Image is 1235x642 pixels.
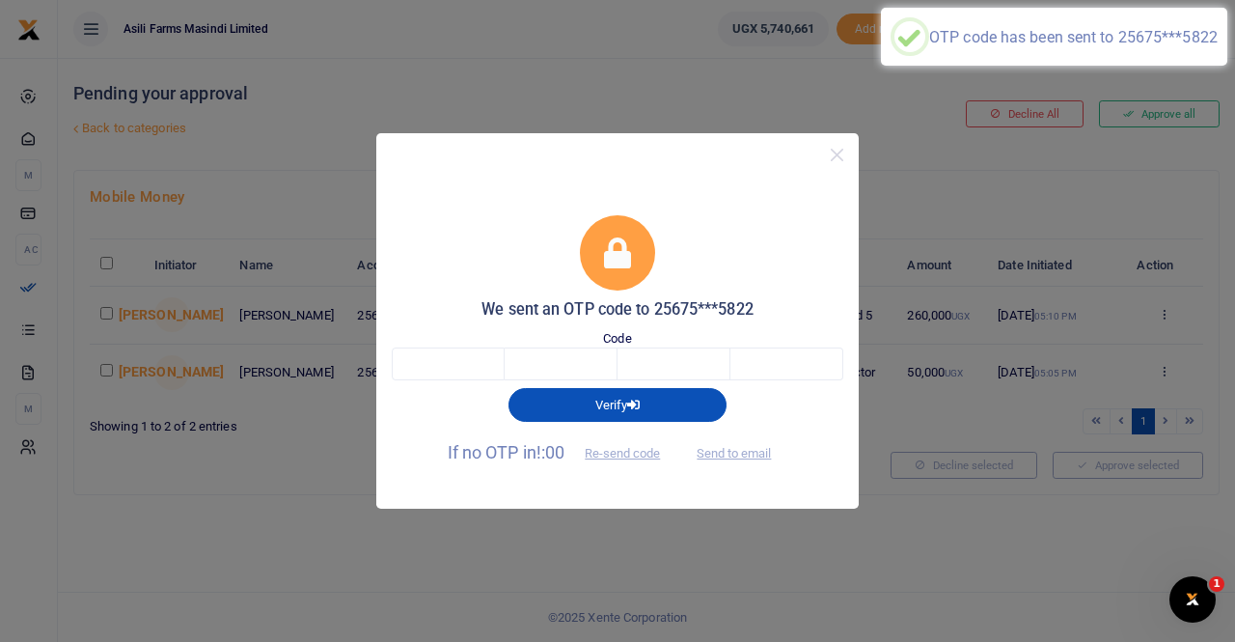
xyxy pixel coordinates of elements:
label: Code [603,329,631,349]
button: Close [823,141,851,169]
button: Verify [508,388,727,421]
iframe: Intercom live chat [1169,576,1216,623]
span: !:00 [536,442,564,462]
div: OTP code has been sent to 25675***5822 [929,28,1218,46]
h5: We sent an OTP code to 25675***5822 [392,300,843,320]
span: If no OTP in [448,442,677,462]
span: 1 [1209,576,1224,592]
